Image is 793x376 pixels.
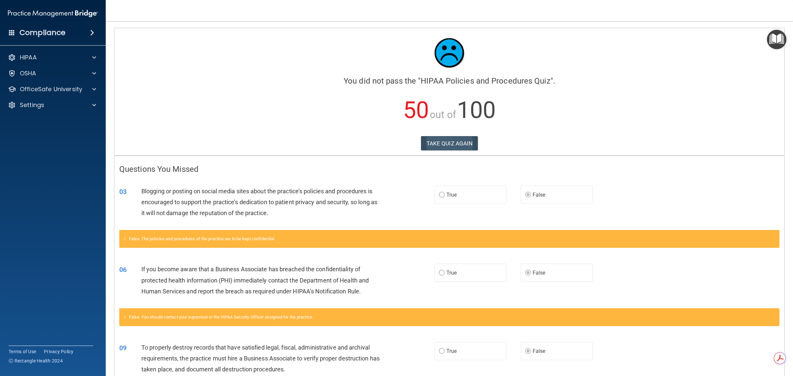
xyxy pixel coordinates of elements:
[439,193,445,198] input: True
[457,96,496,124] span: 100
[430,33,469,73] img: sad_face.ecc698e2.jpg
[533,348,546,354] span: False
[119,344,127,352] span: 09
[119,165,779,173] h4: Questions You Missed
[421,136,478,151] button: TAKE QUIZ AGAIN
[44,348,74,355] a: Privacy Policy
[8,85,96,93] a: OfficeSafe University
[141,188,377,216] span: Blogging or posting on social media sites about the practice’s policies and procedures is encoura...
[119,266,127,274] span: 06
[119,188,127,196] span: 03
[20,54,37,61] p: HIPAA
[9,348,36,355] a: Terms of Use
[141,344,380,373] span: To properly destroy records that have satisfied legal, fiscal, administrative and archival requir...
[430,109,456,120] span: out of
[525,271,531,276] input: False
[129,315,313,320] span: False. You should contact your supervisor or the HIPAA Security Officer assigned for the practice.
[421,76,550,86] span: HIPAA Policies and Procedures Quiz
[439,349,445,354] input: True
[533,270,546,276] span: False
[119,77,779,85] h4: You did not pass the " ".
[446,270,457,276] span: True
[8,69,96,77] a: OSHA
[9,357,63,364] span: Ⓒ Rectangle Health 2024
[403,96,429,124] span: 50
[20,101,44,109] p: Settings
[141,266,369,294] span: If you become aware that a Business Associate has breached the confidentiality of protected healt...
[19,28,65,37] h4: Compliance
[129,236,275,241] span: False. The policies and procedures of the practice are to be kept confidential.
[8,54,96,61] a: HIPAA
[525,349,531,354] input: False
[767,30,786,49] button: Open Resource Center
[533,192,546,198] span: False
[8,101,96,109] a: Settings
[446,348,457,354] span: True
[20,69,36,77] p: OSHA
[525,193,531,198] input: False
[20,85,82,93] p: OfficeSafe University
[8,7,98,20] img: PMB logo
[439,271,445,276] input: True
[446,192,457,198] span: True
